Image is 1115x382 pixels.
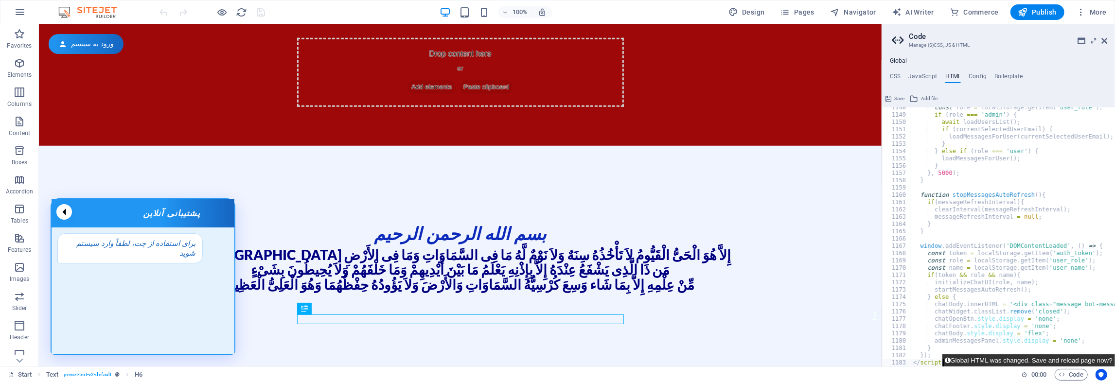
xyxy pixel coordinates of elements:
div: 1177 [883,315,912,323]
div: 1166 [883,235,912,243]
span: Paste clipboard [421,56,474,69]
div: 1165 [883,228,912,235]
button: 100% [498,6,532,18]
div: 1180 [883,337,912,345]
div: 1170 [883,264,912,272]
button: Pages [777,4,818,20]
button: Add file [908,93,939,104]
button: Save [884,93,906,104]
div: 1172 [883,279,912,286]
button: Commerce [946,4,1003,20]
button: Usercentrics [1096,369,1107,381]
i: On resize automatically adjust zoom level to fit chosen device. [538,8,547,17]
span: Publish [1018,7,1057,17]
div: 1171 [883,272,912,279]
h6: 100% [513,6,528,18]
div: 1168 [883,250,912,257]
div: 1183 [883,359,912,366]
button: Global HTML was changed. Save and reload page now? [942,354,1115,366]
div: 1149 [883,111,912,119]
div: 1176 [883,308,912,315]
button: reload [236,6,248,18]
div: 1153 [883,140,912,148]
div: 1181 [883,345,912,352]
div: 1175 [883,301,912,308]
button: Design [725,4,769,20]
p: Content [9,129,30,137]
span: . preset-text-v2-default [62,369,111,381]
h4: JavaScript [908,73,937,84]
h3: Manage (S)CSS, JS & HTML [909,41,1088,50]
p: Header [10,333,29,341]
p: Slider [12,304,27,312]
div: 1174 [883,294,912,301]
span: Code [1059,369,1083,381]
span: Design [728,7,765,17]
div: 1178 [883,323,912,330]
p: Columns [7,100,32,108]
div: 1169 [883,257,912,264]
button: Navigator [826,4,880,20]
nav: breadcrumb [46,369,143,381]
h2: Code [909,32,1107,41]
div: 1156 [883,162,912,170]
span: Save [894,93,904,104]
div: 1150 [883,119,912,126]
span: Pages [780,7,814,17]
div: 1161 [883,199,912,206]
span: : [1038,371,1040,378]
span: Commerce [950,7,999,17]
h4: Global [890,57,907,65]
p: Elements [7,71,32,79]
i: Reload page [236,7,248,18]
div: 1158 [883,177,912,184]
button: ورود به سیستم [10,10,85,30]
span: Add elements [369,56,417,69]
span: Click to select. Double-click to edit [46,369,58,381]
div: 1162 [883,206,912,213]
div: 1167 [883,243,912,250]
div: 1163 [883,213,912,221]
button: Click here to leave preview mode and continue editing [216,6,228,18]
span: پشتیبانی آنلاین [104,184,161,194]
span: AI Writer [892,7,934,17]
span: More [1076,7,1107,17]
p: Favorites [7,42,32,50]
button: Code [1055,369,1088,381]
h4: Boilerplate [994,73,1023,84]
img: Editor Logo [56,6,129,18]
p: Images [10,275,30,283]
a: Click to cancel selection. Double-click to open Pages [8,369,32,381]
div: 1179 [883,330,912,337]
div: 1154 [883,148,912,155]
span: Click to select. Double-click to edit [135,369,142,381]
span: Add file [921,93,938,104]
button: More [1072,4,1111,20]
h4: Config [969,73,987,84]
span: 00 00 [1031,369,1046,381]
button: AI Writer [888,4,938,20]
div: 1173 [883,286,912,294]
div: 1151 [883,126,912,133]
div: 1155 [883,155,912,162]
p: Boxes [12,158,28,166]
p: Features [8,246,31,254]
p: Tables [11,217,28,225]
h4: HTML [945,73,961,84]
div: برای استفاده از چت، لطفاً وارد سیستم شوید [18,209,164,239]
div: Drop content here [258,14,585,83]
button: Publish [1010,4,1064,20]
p: Accordion [6,188,33,195]
div: 1182 [883,352,912,359]
div: 1159 [883,184,912,191]
h4: CSS [890,73,901,84]
span: Navigator [830,7,876,17]
div: 1160 [883,191,912,199]
div: 1148 [883,104,912,111]
div: 1152 [883,133,912,140]
div: 1157 [883,170,912,177]
div: 1164 [883,221,912,228]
